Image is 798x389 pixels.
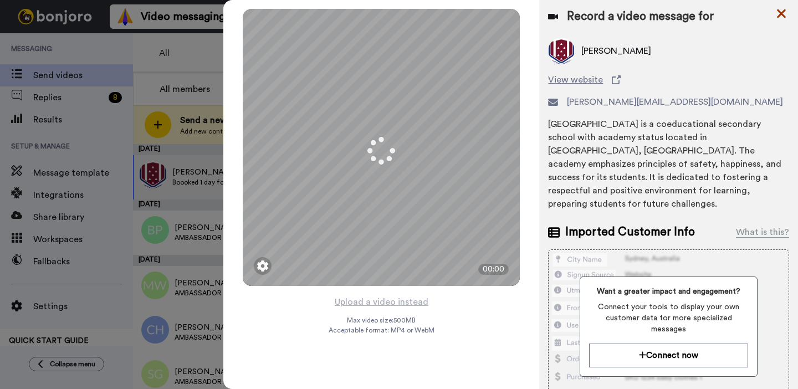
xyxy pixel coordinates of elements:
button: Connect now [589,344,748,367]
button: Upload a video instead [331,295,432,309]
a: View website [548,73,789,86]
img: mute-white.svg [35,35,49,49]
span: Max video size: 500 MB [347,316,416,325]
div: [GEOGRAPHIC_DATA] is a coeducational secondary school with academy status located in [GEOGRAPHIC_... [548,117,789,211]
span: Want a greater impact and engagement? [589,286,748,297]
span: Hi [PERSON_NAME], I recorded a message to check how you’re going with Bonj. Hope you like it! Let... [62,9,149,79]
span: View website [548,73,603,86]
img: 5087268b-a063-445d-b3f7-59d8cce3615b-1541509651.jpg [1,2,31,32]
span: [PERSON_NAME][EMAIL_ADDRESS][DOMAIN_NAME] [567,95,783,109]
span: Connect your tools to display your own customer data for more specialized messages [589,301,748,335]
span: Imported Customer Info [565,224,695,240]
div: 00:00 [478,264,509,275]
img: ic_gear.svg [257,260,268,272]
div: What is this? [736,226,789,239]
span: Acceptable format: MP4 or WebM [329,326,434,335]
